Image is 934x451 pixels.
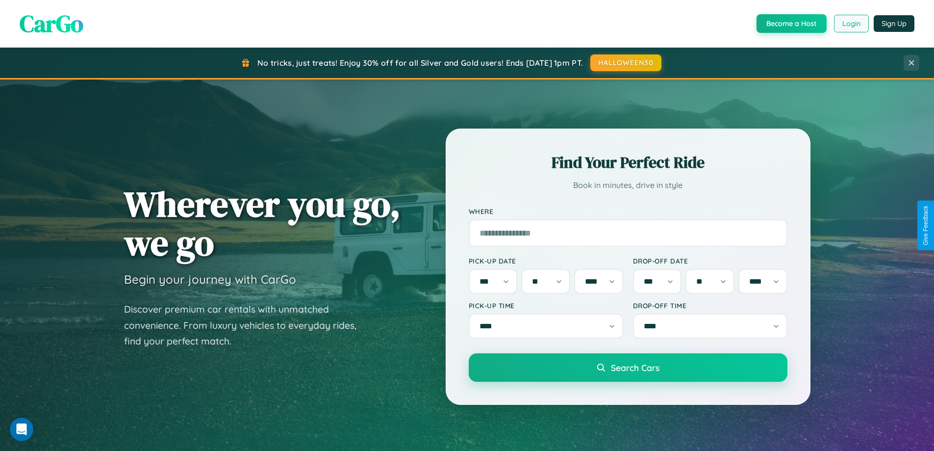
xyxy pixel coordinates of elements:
[469,257,623,265] label: Pick-up Date
[469,152,787,173] h2: Find Your Perfect Ride
[124,185,401,262] h1: Wherever you go, we go
[834,15,869,32] button: Login
[633,257,787,265] label: Drop-off Date
[124,272,296,287] h3: Begin your journey with CarGo
[469,301,623,310] label: Pick-up Time
[874,15,914,32] button: Sign Up
[590,54,661,71] button: HALLOWEEN30
[469,207,787,215] label: Where
[469,178,787,192] p: Book in minutes, drive in style
[633,301,787,310] label: Drop-off Time
[757,14,827,33] button: Become a Host
[124,301,369,349] p: Discover premium car rentals with unmatched convenience. From luxury vehicles to everyday rides, ...
[611,362,659,373] span: Search Cars
[10,418,33,441] iframe: Intercom live chat
[257,58,583,68] span: No tricks, just treats! Enjoy 30% off for all Silver and Gold users! Ends [DATE] 1pm PT.
[469,353,787,382] button: Search Cars
[20,7,83,40] span: CarGo
[922,206,929,245] div: Give Feedback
